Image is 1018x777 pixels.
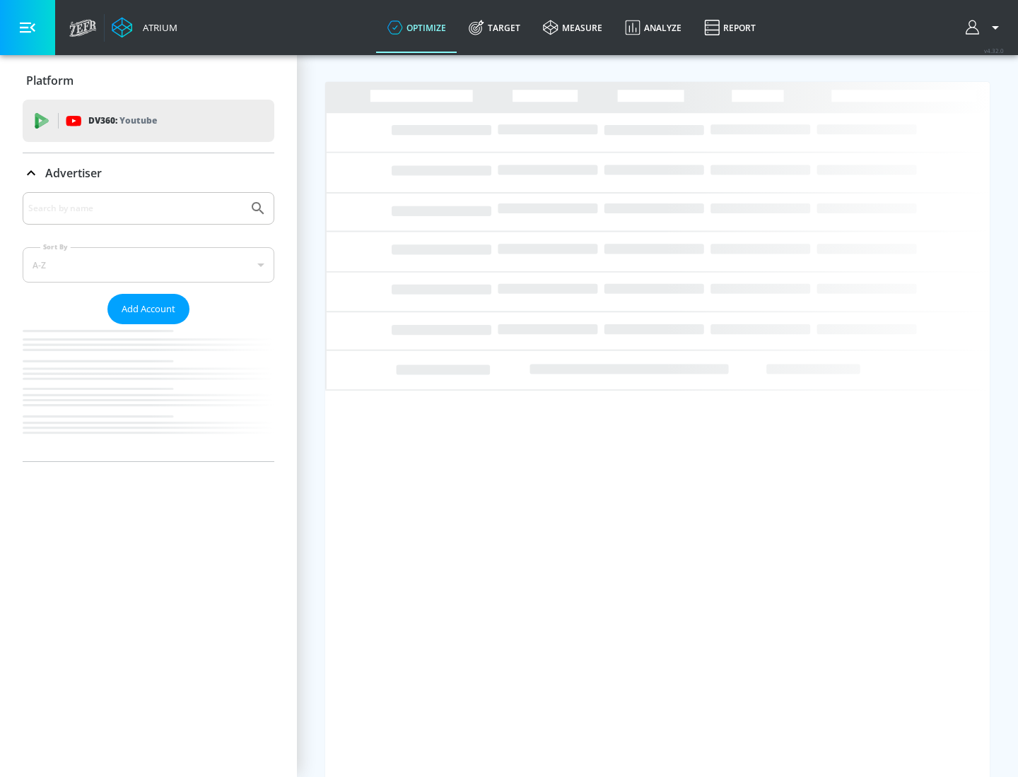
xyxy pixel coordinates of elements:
[984,47,1004,54] span: v 4.32.0
[23,324,274,461] nav: list of Advertiser
[40,242,71,251] label: Sort By
[26,73,74,88] p: Platform
[23,192,274,461] div: Advertiser
[88,113,157,129] p: DV360:
[112,17,177,38] a: Atrium
[28,199,242,218] input: Search by name
[693,2,767,53] a: Report
[23,247,274,283] div: A-Z
[23,153,274,193] div: Advertiser
[23,100,274,142] div: DV360: Youtube
[457,2,532,53] a: Target
[137,21,177,34] div: Atrium
[122,301,175,317] span: Add Account
[23,61,274,100] div: Platform
[119,113,157,128] p: Youtube
[45,165,102,181] p: Advertiser
[532,2,614,53] a: measure
[376,2,457,53] a: optimize
[614,2,693,53] a: Analyze
[107,294,189,324] button: Add Account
